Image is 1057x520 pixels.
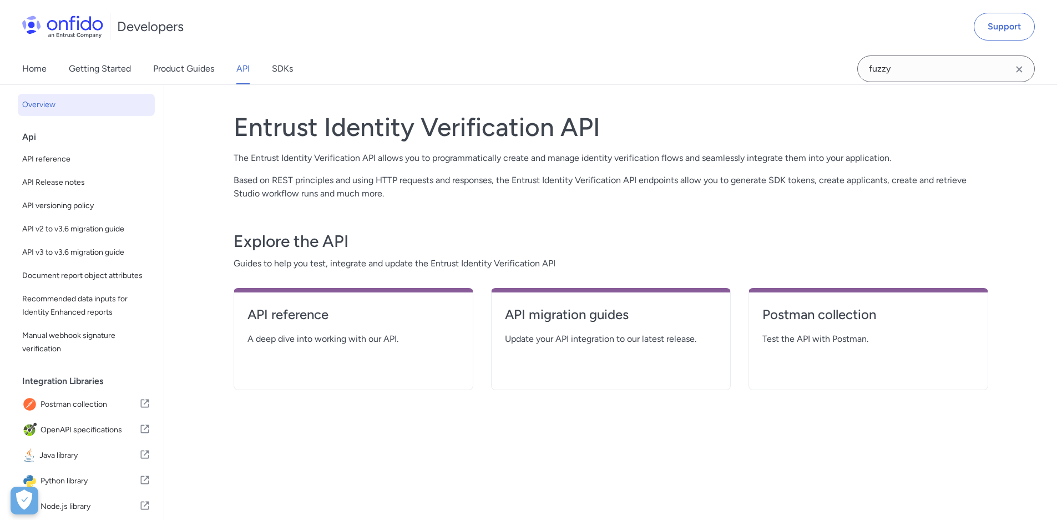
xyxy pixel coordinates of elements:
[505,306,717,332] a: API migration guides
[39,448,139,463] span: Java library
[18,148,155,170] a: API reference
[22,422,41,438] img: IconOpenAPI specifications
[762,306,974,324] h4: Postman collection
[18,469,155,493] a: IconPython libraryPython library
[857,55,1035,82] input: Onfido search input field
[18,265,155,287] a: Document report object attributes
[18,94,155,116] a: Overview
[41,473,139,489] span: Python library
[22,16,103,38] img: Onfido Logo
[247,306,459,332] a: API reference
[18,494,155,519] a: IconNode.js libraryNode.js library
[41,499,139,514] span: Node.js library
[762,306,974,332] a: Postman collection
[1013,63,1026,76] svg: Clear search field button
[234,230,988,253] h3: Explore the API
[22,53,47,84] a: Home
[22,448,39,463] img: IconJava library
[22,246,150,259] span: API v3 to v3.6 migration guide
[247,306,459,324] h4: API reference
[234,152,988,165] p: The Entrust Identity Verification API allows you to programmatically create and manage identity v...
[18,392,155,417] a: IconPostman collectionPostman collection
[18,418,155,442] a: IconOpenAPI specificationsOpenAPI specifications
[18,443,155,468] a: IconJava libraryJava library
[18,171,155,194] a: API Release notes
[22,126,159,148] div: Api
[22,199,150,213] span: API versioning policy
[22,176,150,189] span: API Release notes
[22,370,159,392] div: Integration Libraries
[234,112,988,143] h1: Entrust Identity Verification API
[18,241,155,264] a: API v3 to v3.6 migration guide
[234,174,988,200] p: Based on REST principles and using HTTP requests and responses, the Entrust Identity Verification...
[22,153,150,166] span: API reference
[974,13,1035,41] a: Support
[505,332,717,346] span: Update your API integration to our latest release.
[11,487,38,514] button: Open Preferences
[18,195,155,217] a: API versioning policy
[153,53,214,84] a: Product Guides
[18,288,155,324] a: Recommended data inputs for Identity Enhanced reports
[22,292,150,319] span: Recommended data inputs for Identity Enhanced reports
[22,473,41,489] img: IconPython library
[272,53,293,84] a: SDKs
[11,487,38,514] div: Cookie Preferences
[762,332,974,346] span: Test the API with Postman.
[22,397,41,412] img: IconPostman collection
[41,397,139,412] span: Postman collection
[22,98,150,112] span: Overview
[18,325,155,360] a: Manual webhook signature verification
[117,18,184,36] h1: Developers
[236,53,250,84] a: API
[234,257,988,270] span: Guides to help you test, integrate and update the Entrust Identity Verification API
[505,306,717,324] h4: API migration guides
[41,422,139,438] span: OpenAPI specifications
[18,218,155,240] a: API v2 to v3.6 migration guide
[22,223,150,236] span: API v2 to v3.6 migration guide
[247,332,459,346] span: A deep dive into working with our API.
[69,53,131,84] a: Getting Started
[22,329,150,356] span: Manual webhook signature verification
[22,269,150,282] span: Document report object attributes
